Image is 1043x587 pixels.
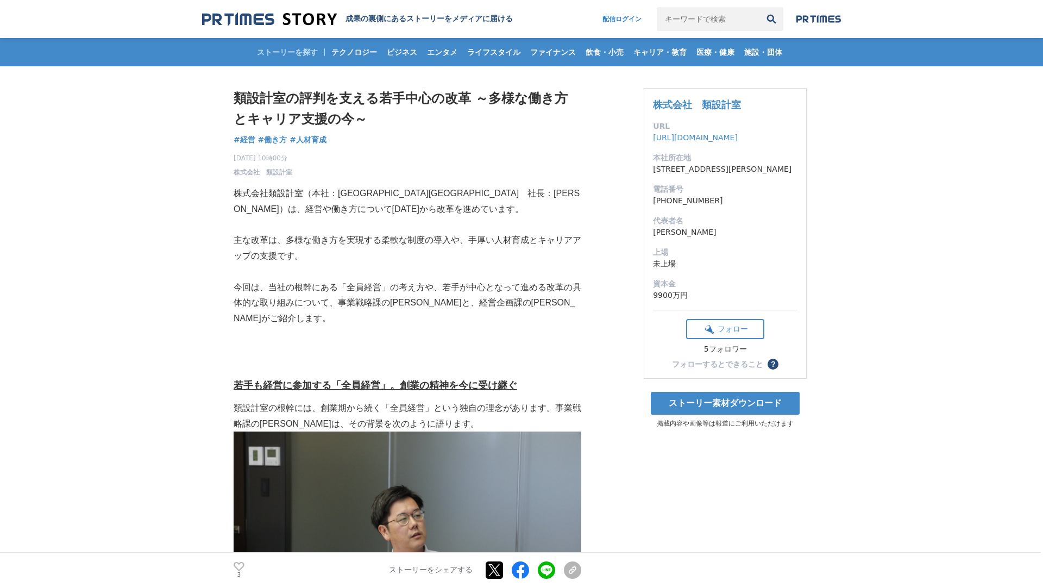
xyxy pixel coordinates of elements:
[768,359,778,370] button: ？
[759,7,783,31] button: 検索
[382,47,422,57] span: ビジネス
[234,88,581,130] h1: 類設計室の評判を支える若手中心の改革 ～多様な働き方とキャリア支援の今～
[234,167,292,177] a: 株式会社 類設計室
[463,38,525,66] a: ライフスタイル
[769,360,777,368] span: ？
[290,134,326,146] a: #人材育成
[202,12,337,27] img: 成果の裏側にあるストーリーをメディアに届ける
[653,278,797,290] dt: 資本金
[581,47,628,57] span: 飲食・小売
[234,135,255,145] span: #経営
[653,290,797,301] dd: 9900万円
[345,14,513,24] h2: 成果の裏側にあるストーリーをメディアに届ける
[653,121,797,132] dt: URL
[258,135,287,145] span: #働き方
[653,152,797,164] dt: 本社所在地
[382,38,422,66] a: ビジネス
[592,7,652,31] a: 配信ログイン
[686,319,764,339] button: フォロー
[653,184,797,195] dt: 電話番号
[644,419,807,428] p: 掲載内容や画像等は報道にご利用いただけます
[629,38,691,66] a: キャリア・教育
[258,134,287,146] a: #働き方
[653,99,741,110] a: 株式会社 類設計室
[653,195,797,207] dd: [PHONE_NUMBER]
[234,401,581,432] p: 類設計室の根幹には、創業期から続く「全員経営」という独自の理念があります。事業戦略課の[PERSON_NAME]は、その背景を次のように語ります。
[653,164,797,175] dd: [STREET_ADDRESS][PERSON_NAME]
[234,380,517,391] u: 若手も経営に参加する「全員経営」。創業の精神を今に受け継ぐ
[686,345,764,354] div: 5フォロワー
[526,47,580,57] span: ファイナンス
[327,47,381,57] span: テクノロジー
[389,565,473,575] p: ストーリーをシェアする
[463,47,525,57] span: ライフスタイル
[672,360,763,368] div: フォローするとできること
[653,247,797,258] dt: 上場
[327,38,381,66] a: テクノロジー
[629,47,691,57] span: キャリア・教育
[740,47,787,57] span: 施設・団体
[234,233,581,264] p: 主な改革は、多様な働き方を実現する柔軟な制度の導入や、手厚い人材育成とキャリアアップの支援です。
[290,135,326,145] span: #人材育成
[234,280,581,327] p: 今回は、当社の根幹にある「全員経営」の考え方や、若手が中心となって進める改革の具体的な取り組みについて、事業戦略課の[PERSON_NAME]と、経営企画課の[PERSON_NAME]がご紹介します。
[653,258,797,270] dd: 未上場
[234,153,292,163] span: [DATE] 10時00分
[423,47,462,57] span: エンタメ
[423,38,462,66] a: エンタメ
[234,572,244,578] p: 3
[657,7,759,31] input: キーワードで検索
[740,38,787,66] a: 施設・団体
[202,12,513,27] a: 成果の裏側にあるストーリーをメディアに届ける 成果の裏側にあるストーリーをメディアに届ける
[653,133,738,142] a: [URL][DOMAIN_NAME]
[796,15,841,23] img: prtimes
[234,134,255,146] a: #経営
[651,392,800,415] a: ストーリー素材ダウンロード
[653,227,797,238] dd: [PERSON_NAME]
[692,47,739,57] span: 医療・健康
[653,215,797,227] dt: 代表者名
[234,186,581,217] p: 株式会社類設計室（本社：[GEOGRAPHIC_DATA][GEOGRAPHIC_DATA] 社長：[PERSON_NAME]）は、経営や働き方について[DATE]から改革を進めています。
[692,38,739,66] a: 医療・健康
[581,38,628,66] a: 飲食・小売
[526,38,580,66] a: ファイナンス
